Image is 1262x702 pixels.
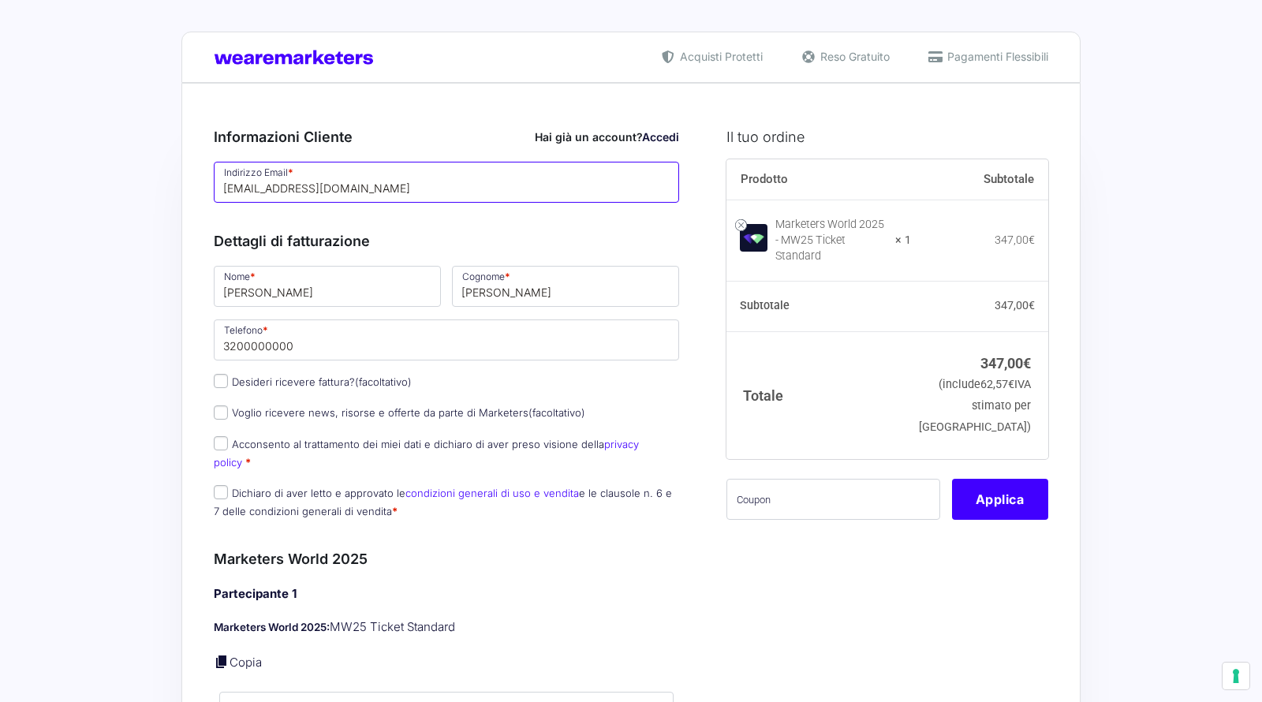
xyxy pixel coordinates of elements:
div: Marketers World 2025 - MW25 Ticket Standard [775,217,886,264]
p: MW25 Ticket Standard [214,618,679,637]
input: Nome * [214,266,441,307]
span: (facoltativo) [355,375,412,388]
h3: Il tuo ordine [726,126,1048,147]
button: Le tue preferenze relative al consenso per le tecnologie di tracciamento [1223,663,1249,689]
input: Cognome * [452,266,679,307]
label: Voglio ricevere news, risorse e offerte da parte di Marketers [214,406,585,419]
input: Telefono * [214,319,679,360]
strong: Marketers World 2025: [214,621,330,633]
span: € [1029,233,1035,246]
h3: Marketers World 2025 [214,548,679,569]
label: Desideri ricevere fattura? [214,375,412,388]
bdi: 347,00 [995,299,1035,312]
span: € [1008,378,1014,391]
th: Subtotale [911,159,1048,200]
label: Acconsento al trattamento dei miei dati e dichiaro di aver preso visione della [214,438,639,469]
input: Voglio ricevere news, risorse e offerte da parte di Marketers(facoltativo) [214,405,228,420]
th: Prodotto [726,159,912,200]
span: Reso Gratuito [816,48,890,65]
a: Copia [230,655,262,670]
div: Hai già un account? [535,129,679,145]
bdi: 347,00 [980,355,1031,372]
input: Desideri ricevere fattura?(facoltativo) [214,374,228,388]
span: 62,57 [980,378,1014,391]
a: Accedi [642,130,679,144]
small: (include IVA stimato per [GEOGRAPHIC_DATA]) [919,378,1031,434]
span: € [1029,299,1035,312]
span: (facoltativo) [528,406,585,419]
input: Dichiaro di aver letto e approvato lecondizioni generali di uso e venditae le clausole n. 6 e 7 d... [214,485,228,499]
th: Totale [726,331,912,458]
h3: Informazioni Cliente [214,126,679,147]
input: Acconsento al trattamento dei miei dati e dichiaro di aver preso visione dellaprivacy policy [214,436,228,450]
h4: Partecipante 1 [214,585,679,603]
button: Applica [952,479,1048,520]
img: Marketers World 2025 - MW25 Ticket Standard [740,224,767,252]
input: Coupon [726,479,940,520]
strong: × 1 [895,233,911,248]
span: € [1023,355,1031,372]
input: Indirizzo Email * [214,162,679,203]
span: Pagamenti Flessibili [943,48,1048,65]
bdi: 347,00 [995,233,1035,246]
th: Subtotale [726,282,912,332]
h3: Dettagli di fatturazione [214,230,679,252]
label: Dichiaro di aver letto e approvato le e le clausole n. 6 e 7 delle condizioni generali di vendita [214,487,672,517]
span: Acquisti Protetti [676,48,763,65]
a: condizioni generali di uso e vendita [405,487,579,499]
a: Copia i dettagli dell'acquirente [214,654,230,670]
